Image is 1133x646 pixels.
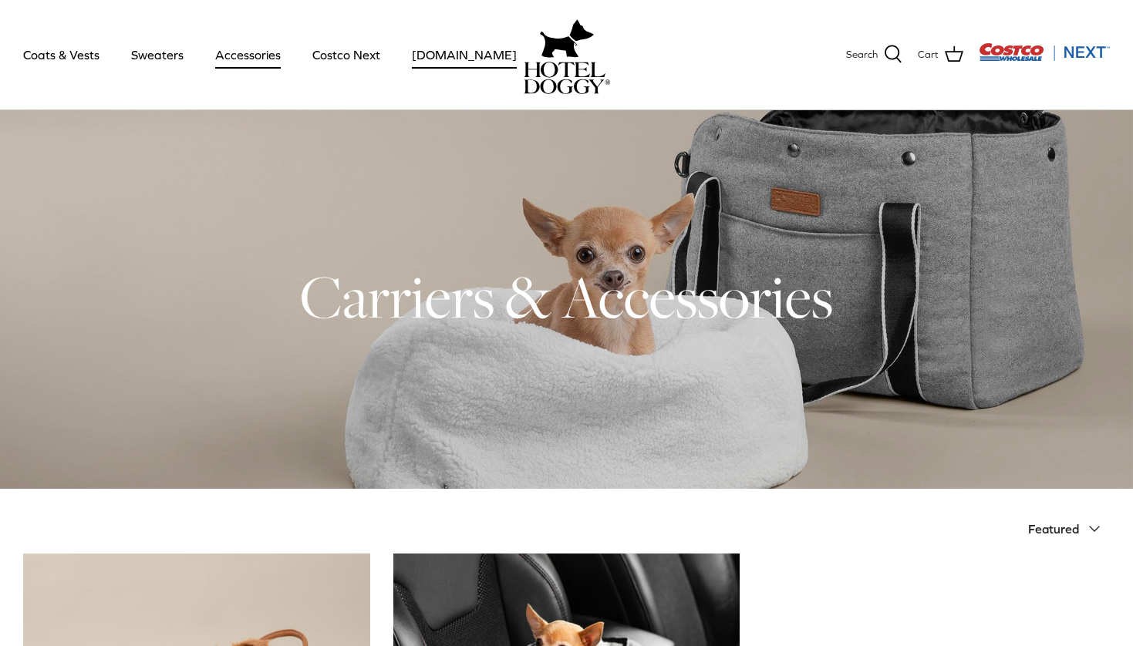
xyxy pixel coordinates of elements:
[918,45,963,65] a: Cart
[201,29,295,81] a: Accessories
[540,15,594,62] img: hoteldoggy.com
[1028,512,1110,546] button: Featured
[1028,522,1079,536] span: Featured
[979,42,1110,62] img: Costco Next
[117,29,197,81] a: Sweaters
[918,46,939,62] span: Cart
[23,259,1110,335] h1: Carriers & Accessories
[524,15,610,94] a: hoteldoggy.com hoteldoggycom
[846,46,878,62] span: Search
[979,52,1110,64] a: Visit Costco Next
[298,29,394,81] a: Costco Next
[846,45,902,65] a: Search
[398,29,531,81] a: [DOMAIN_NAME]
[524,62,610,94] img: hoteldoggycom
[9,29,113,81] a: Coats & Vests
